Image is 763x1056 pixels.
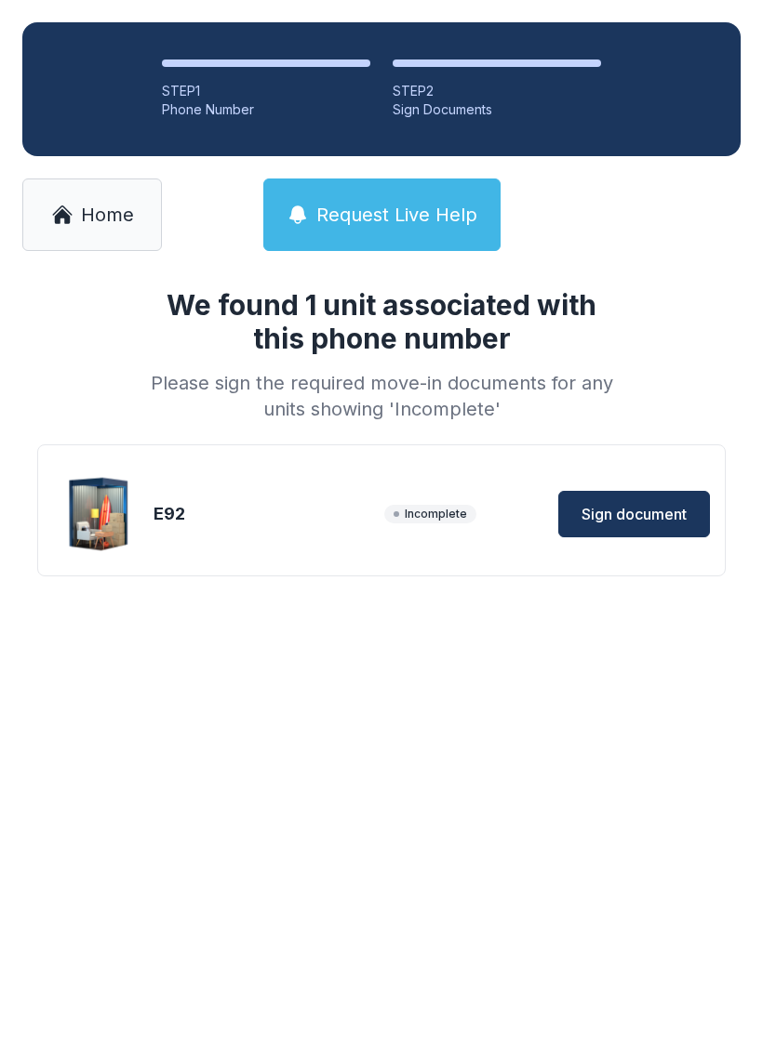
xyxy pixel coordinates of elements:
span: Sign document [582,503,687,525]
span: Incomplete [384,505,476,523]
span: Request Live Help [316,202,477,228]
div: STEP 2 [393,82,601,100]
div: Sign Documents [393,100,601,119]
div: Please sign the required move-in documents for any units showing 'Incomplete' [143,370,620,422]
h1: We found 1 unit associated with this phone number [143,288,620,355]
div: E92 [154,501,377,527]
div: Phone Number [162,100,370,119]
span: Home [81,202,134,228]
div: STEP 1 [162,82,370,100]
